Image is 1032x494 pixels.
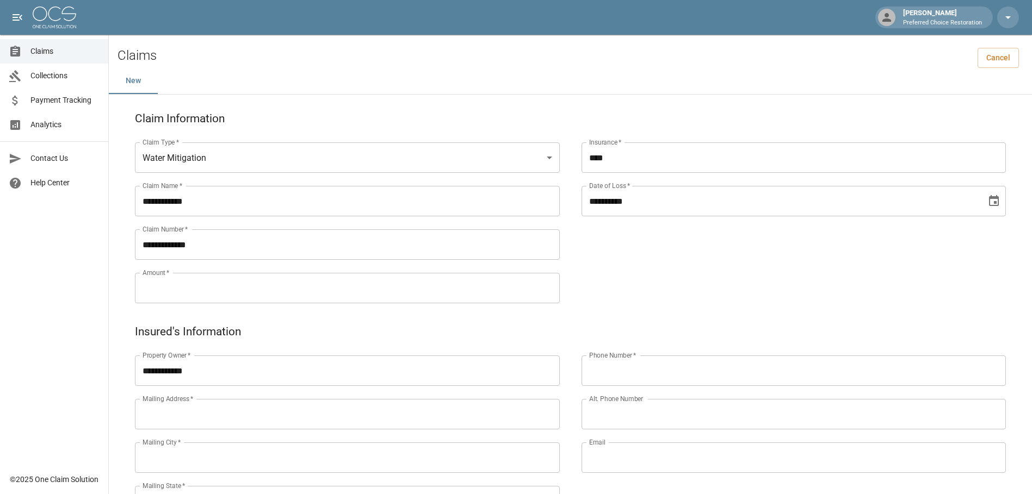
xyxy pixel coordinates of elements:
span: Claims [30,46,100,57]
span: Payment Tracking [30,95,100,106]
label: Date of Loss [589,181,630,190]
span: Contact Us [30,153,100,164]
label: Claim Number [143,224,188,234]
div: [PERSON_NAME] [899,8,986,27]
label: Claim Name [143,181,182,190]
div: © 2025 One Claim Solution [10,474,98,485]
h2: Claims [118,48,157,64]
button: Choose date, selected date is Sep 30, 2025 [983,190,1005,212]
label: Phone Number [589,351,636,360]
label: Mailing Address [143,394,193,403]
span: Analytics [30,119,100,130]
button: open drawer [7,7,28,28]
span: Help Center [30,177,100,189]
img: ocs-logo-white-transparent.png [33,7,76,28]
span: Collections [30,70,100,82]
label: Insurance [589,137,621,147]
div: Water Mitigation [135,142,560,173]
label: Amount [143,268,170,277]
p: Preferred Choice Restoration [903,18,982,28]
div: dynamic tabs [109,68,1032,94]
label: Email [589,437,605,447]
a: Cancel [978,48,1019,68]
label: Alt. Phone Number [589,394,643,403]
label: Claim Type [143,137,179,147]
label: Mailing City [143,437,181,447]
button: New [109,68,158,94]
label: Property Owner [143,351,191,360]
label: Mailing State [143,481,185,490]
